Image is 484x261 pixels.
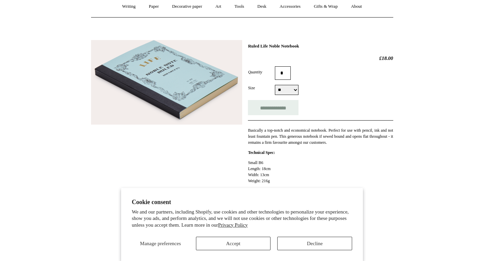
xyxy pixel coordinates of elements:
p: We and our partners, including Shopify, use cookies and other technologies to personalize your ex... [132,209,352,229]
span: Manage preferences [140,241,181,246]
h1: Ruled Life Noble Notebook [248,43,393,49]
p: Small B6 Length: 18cm Width: 13cm Weight: 216g [248,160,393,184]
button: Manage preferences [132,237,189,250]
button: Accept [196,237,271,250]
a: Privacy Policy [218,222,248,228]
img: Ruled Life Noble Notebook [91,40,242,125]
h2: Cookie consent [132,199,352,206]
label: Size [248,85,275,91]
p: Basically a top-notch and economical notebook. Perfect for use with pencil, ink and not least fou... [248,127,393,145]
button: Decline [277,237,352,250]
h2: £18.00 [248,55,393,61]
label: Quantity [248,69,275,75]
strong: Technical Spec: [248,150,275,155]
